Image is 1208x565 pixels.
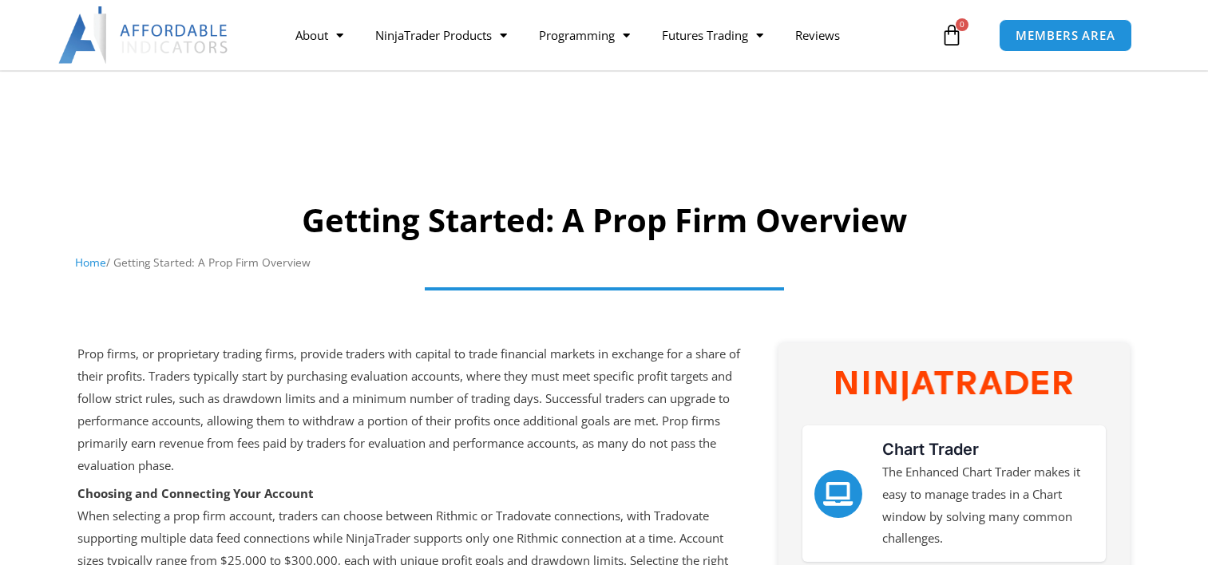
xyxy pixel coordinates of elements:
[814,470,862,518] a: Chart Trader
[523,17,646,53] a: Programming
[1016,30,1115,41] span: MEMBERS AREA
[279,17,359,53] a: About
[999,19,1132,52] a: MEMBERS AREA
[882,461,1094,550] p: The Enhanced Chart Trader makes it easy to manage trades in a Chart window by solving many common...
[77,485,314,501] strong: Choosing and Connecting Your Account
[882,440,979,459] a: Chart Trader
[75,198,1133,243] h1: Getting Started: A Prop Firm Overview
[75,252,1133,273] nav: Breadcrumb
[917,12,987,58] a: 0
[279,17,937,53] nav: Menu
[77,343,743,476] p: Prop firms, or proprietary trading firms, provide traders with capital to trade financial markets...
[836,371,1072,401] img: NinjaTrader Wordmark color RGB | Affordable Indicators – NinjaTrader
[58,6,230,64] img: LogoAI | Affordable Indicators – NinjaTrader
[646,17,779,53] a: Futures Trading
[359,17,523,53] a: NinjaTrader Products
[779,17,856,53] a: Reviews
[75,255,106,270] a: Home
[956,18,968,31] span: 0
